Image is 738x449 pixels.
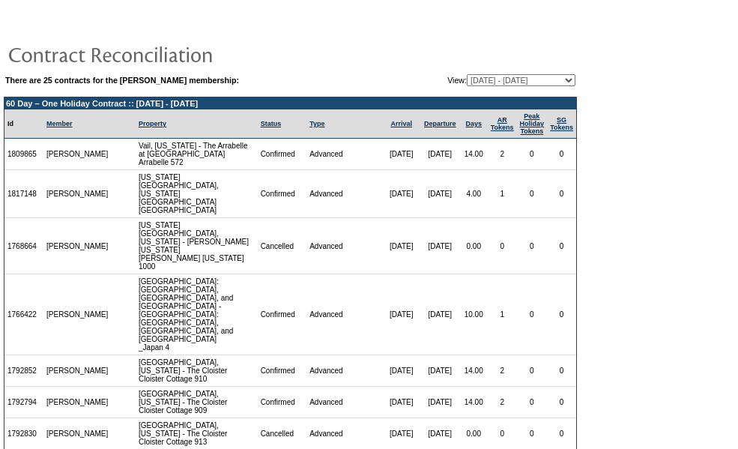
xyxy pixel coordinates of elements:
td: [PERSON_NAME] [43,274,112,355]
td: Confirmed [258,139,307,170]
td: 2 [488,355,517,387]
td: 1792794 [4,387,43,418]
td: 1766422 [4,274,43,355]
td: Vail, [US_STATE] - The Arrabelle at [GEOGRAPHIC_DATA] Arrabelle 572 [136,139,258,170]
a: Days [465,120,482,127]
td: [GEOGRAPHIC_DATA], [US_STATE] - The Cloister Cloister Cottage 910 [136,355,258,387]
td: 14.00 [460,387,488,418]
a: Member [46,120,73,127]
td: [DATE] [382,355,420,387]
td: 14.00 [460,139,488,170]
td: [DATE] [420,170,460,218]
td: [GEOGRAPHIC_DATA]: [GEOGRAPHIC_DATA], [GEOGRAPHIC_DATA], and [GEOGRAPHIC_DATA] - [GEOGRAPHIC_DATA... [136,274,258,355]
td: 1768664 [4,218,43,274]
td: [US_STATE][GEOGRAPHIC_DATA], [US_STATE] - [PERSON_NAME] [US_STATE] [PERSON_NAME] [US_STATE] 1000 [136,218,258,274]
td: [PERSON_NAME] [43,170,112,218]
td: 0 [547,170,576,218]
td: [DATE] [420,218,460,274]
td: Advanced [306,218,382,274]
td: Cancelled [258,218,307,274]
td: 0 [488,218,517,274]
td: 14.00 [460,355,488,387]
td: View: [374,74,575,86]
td: 1809865 [4,139,43,170]
td: Confirmed [258,355,307,387]
td: 0 [517,387,548,418]
td: 0 [547,355,576,387]
td: Advanced [306,355,382,387]
td: [DATE] [382,218,420,274]
a: Arrival [390,120,412,127]
td: Id [4,109,43,139]
a: SGTokens [550,116,573,131]
td: 0 [517,274,548,355]
td: Advanced [306,139,382,170]
td: 2 [488,139,517,170]
td: [PERSON_NAME] [43,355,112,387]
td: 4.00 [460,170,488,218]
a: Property [139,120,166,127]
td: 1 [488,170,517,218]
td: [DATE] [382,274,420,355]
a: Type [309,120,324,127]
td: 0 [517,218,548,274]
td: [DATE] [382,170,420,218]
td: 0 [547,139,576,170]
td: 0 [547,387,576,418]
td: 1 [488,274,517,355]
td: 10.00 [460,274,488,355]
td: 1817148 [4,170,43,218]
td: [PERSON_NAME] [43,218,112,274]
td: 0 [517,355,548,387]
td: 1792852 [4,355,43,387]
a: Status [261,120,282,127]
td: [GEOGRAPHIC_DATA], [US_STATE] - The Cloister Cloister Cottage 909 [136,387,258,418]
td: 0 [547,218,576,274]
td: 2 [488,387,517,418]
td: [DATE] [420,139,460,170]
td: [PERSON_NAME] [43,139,112,170]
a: Peak HolidayTokens [520,112,545,135]
td: Confirmed [258,387,307,418]
td: 0 [517,139,548,170]
td: Confirmed [258,274,307,355]
td: Advanced [306,387,382,418]
td: 0.00 [460,218,488,274]
td: [DATE] [382,387,420,418]
td: [DATE] [382,139,420,170]
td: Advanced [306,170,382,218]
td: 60 Day – One Holiday Contract :: [DATE] - [DATE] [4,97,576,109]
td: [US_STATE][GEOGRAPHIC_DATA], [US_STATE][GEOGRAPHIC_DATA] [GEOGRAPHIC_DATA] [136,170,258,218]
a: ARTokens [491,116,514,131]
td: 0 [517,170,548,218]
td: 0 [547,274,576,355]
td: [DATE] [420,387,460,418]
td: [DATE] [420,274,460,355]
td: [DATE] [420,355,460,387]
td: Advanced [306,274,382,355]
b: There are 25 contracts for the [PERSON_NAME] membership: [5,76,239,85]
td: Confirmed [258,170,307,218]
img: pgTtlContractReconciliation.gif [7,39,307,69]
a: Departure [424,120,456,127]
td: [PERSON_NAME] [43,387,112,418]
